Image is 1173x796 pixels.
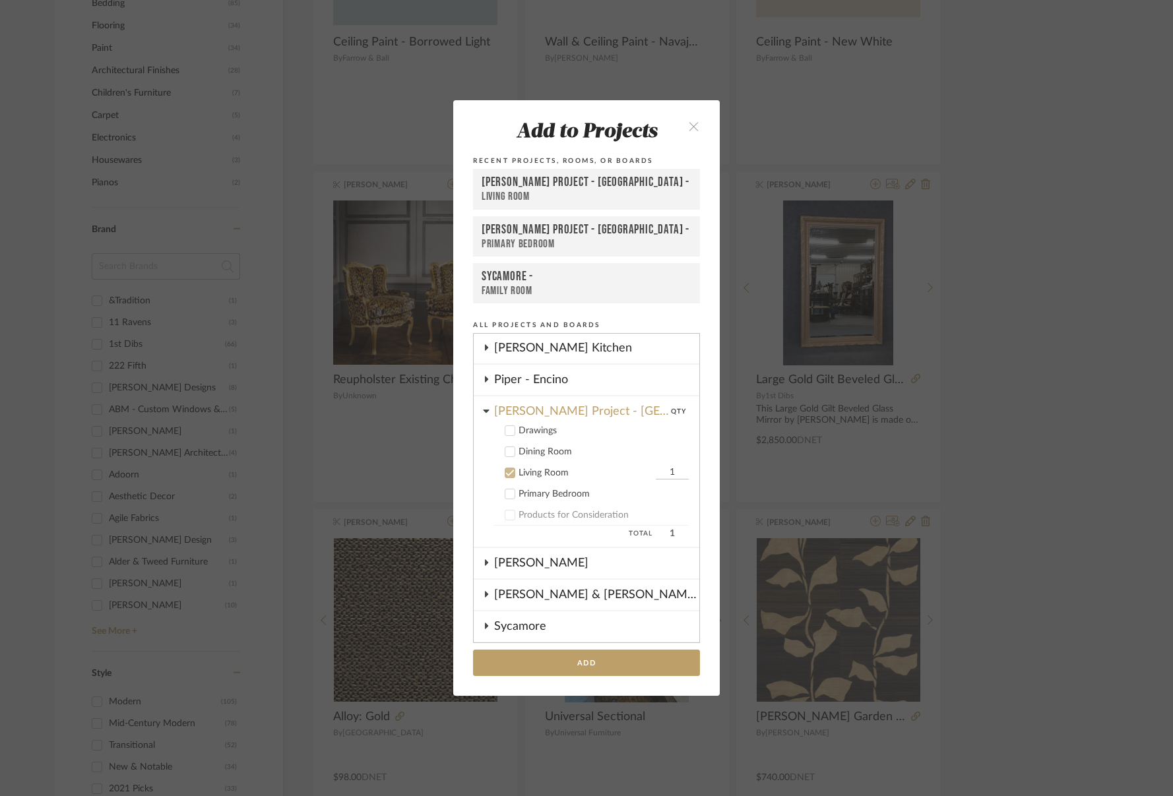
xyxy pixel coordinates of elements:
[656,526,689,541] span: 1
[656,466,689,479] input: Living Room
[482,222,691,237] div: [PERSON_NAME] Project - [GEOGRAPHIC_DATA] -
[519,425,689,437] div: Drawings
[482,284,691,297] div: Family Room
[482,190,691,204] div: Living Room
[519,446,689,458] div: Dining Room
[493,526,652,541] span: Total
[519,489,689,500] div: Primary Bedroom
[519,510,689,521] div: Products for Consideration
[482,269,691,284] div: Sycamore -
[473,319,700,331] div: All Projects and Boards
[482,175,691,191] div: [PERSON_NAME] Project - [GEOGRAPHIC_DATA] -
[494,365,699,395] div: Piper - Encino
[671,396,686,419] div: QTY
[473,121,700,144] div: Add to Projects
[473,155,700,167] div: Recent Projects, Rooms, or Boards
[494,396,671,419] div: [PERSON_NAME] Project - [GEOGRAPHIC_DATA]
[494,333,699,363] div: [PERSON_NAME] Kitchen
[674,112,713,139] button: close
[494,611,699,642] div: Sycamore
[482,237,691,251] div: Primary Bedroom
[473,650,700,677] button: Add
[519,468,652,479] div: Living Room
[494,548,699,578] div: [PERSON_NAME]
[494,580,699,610] div: [PERSON_NAME] & [PERSON_NAME] OUTDOOR Project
